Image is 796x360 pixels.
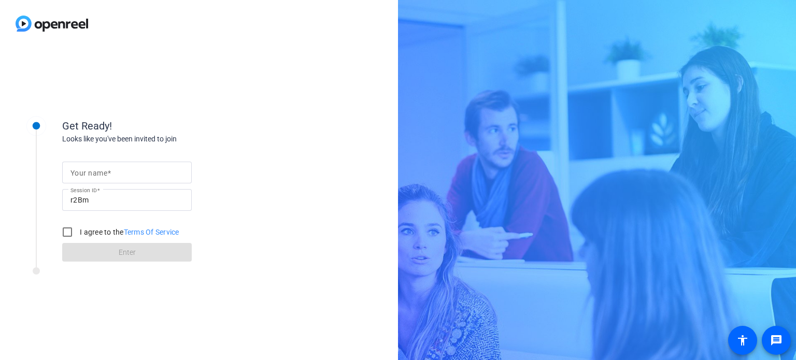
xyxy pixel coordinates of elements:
div: Looks like you've been invited to join [62,134,269,145]
mat-icon: message [770,334,783,347]
a: Terms Of Service [124,228,179,236]
mat-label: Session ID [70,187,97,193]
mat-label: Your name [70,169,107,177]
mat-icon: accessibility [736,334,749,347]
div: Get Ready! [62,118,269,134]
label: I agree to the [78,227,179,237]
